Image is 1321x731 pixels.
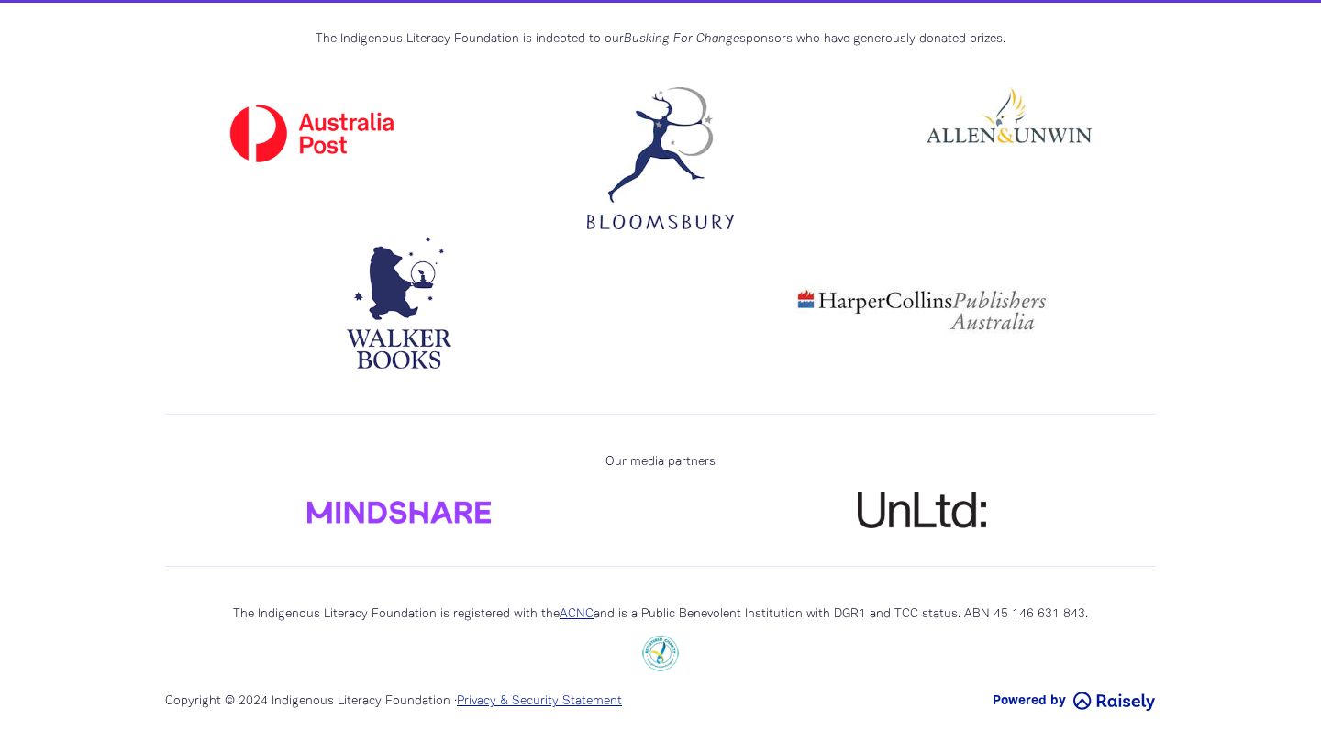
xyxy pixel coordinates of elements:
[993,691,1156,713] a: Powered by
[457,695,622,707] a: Privacy & Security Statement
[165,451,1156,473] p: Our media partners
[165,604,1156,626] p: The Indigenous Literacy Foundation is registered with the and is a Public Benevolent Institution ...
[165,28,1156,50] p: The Indigenous Literacy Foundation is indebted to our sponsors who have generously donated prizes.
[165,691,633,713] p: Copyright © 2024 Indigenous Literacy Foundation ·
[624,33,739,45] em: Busking For Change
[560,608,594,620] a: ACNC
